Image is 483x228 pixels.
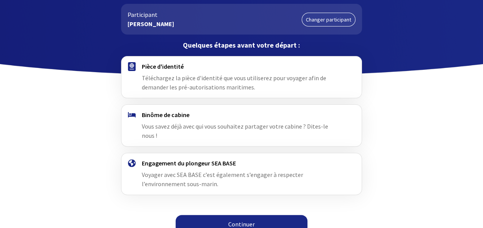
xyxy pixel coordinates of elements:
[142,159,341,167] h4: Engagement du plongeur SEA BASE
[128,112,136,117] img: binome.svg
[128,62,136,71] img: passport.svg
[142,122,328,139] span: Vous savez déjà avec qui vous souhaitez partager votre cabine ? Dites-le nous !
[128,159,136,167] img: engagement.svg
[128,10,236,19] p: Participant
[142,74,326,91] span: Téléchargez la pièce d'identité que vous utiliserez pour voyager afin de demander les pré-autoris...
[128,19,236,28] p: [PERSON_NAME]
[142,63,341,70] h4: Pièce d'identité
[142,111,341,119] h4: Binôme de cabine
[142,171,303,188] span: Voyager avec SEA BASE c’est également s’engager à respecter l’environnement sous-marin.
[121,41,362,50] p: Quelques étapes avant votre départ :
[302,13,355,26] a: Changer participant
